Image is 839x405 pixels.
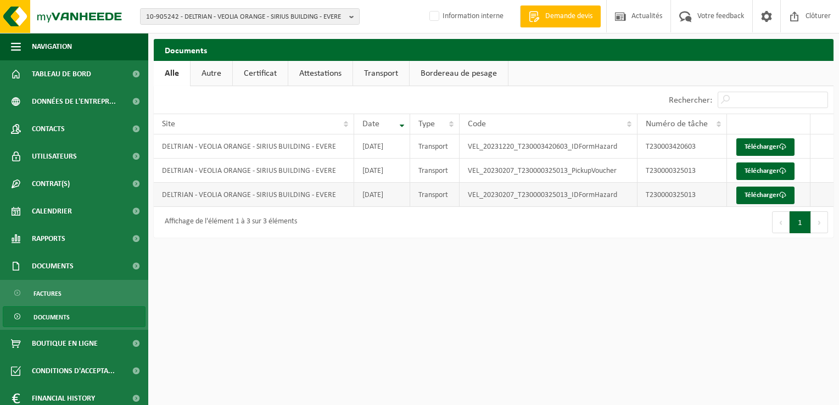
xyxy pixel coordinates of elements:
span: Date [362,120,379,128]
td: T230003420603 [637,134,727,159]
span: Boutique en ligne [32,330,98,357]
td: [DATE] [354,183,410,207]
button: Next [811,211,828,233]
span: Données de l'entrepr... [32,88,116,115]
button: 1 [790,211,811,233]
a: Factures [3,283,146,303]
span: Documents [33,307,70,328]
td: [DATE] [354,159,410,183]
span: Navigation [32,33,72,60]
td: T230000325013 [637,183,727,207]
label: Rechercher: [669,96,712,105]
span: Type [418,120,435,128]
span: Numéro de tâche [646,120,708,128]
span: Calendrier [32,198,72,225]
a: Autre [191,61,232,86]
span: Rapports [32,225,65,252]
td: VEL_20230207_T230000325013_PickupVoucher [460,159,637,183]
td: Transport [410,183,460,207]
a: Télécharger [736,187,795,204]
td: T230000325013 [637,159,727,183]
span: Contrat(s) [32,170,70,198]
span: Code [468,120,486,128]
label: Information interne [427,8,504,25]
button: Previous [772,211,790,233]
span: Tableau de bord [32,60,91,88]
a: Certificat [233,61,288,86]
td: VEL_20231220_T230003420603_IDFormHazard [460,134,637,159]
a: Bordereau de pesage [410,61,508,86]
button: 10-905242 - DELTRIAN - VEOLIA ORANGE - SIRIUS BUILDING - EVERE [140,8,360,25]
span: Contacts [32,115,65,143]
div: Affichage de l'élément 1 à 3 sur 3 éléments [159,212,297,232]
span: Utilisateurs [32,143,77,170]
a: Documents [3,306,146,327]
a: Transport [353,61,409,86]
span: Demande devis [542,11,595,22]
td: DELTRIAN - VEOLIA ORANGE - SIRIUS BUILDING - EVERE [154,183,354,207]
td: DELTRIAN - VEOLIA ORANGE - SIRIUS BUILDING - EVERE [154,159,354,183]
a: Attestations [288,61,353,86]
td: DELTRIAN - VEOLIA ORANGE - SIRIUS BUILDING - EVERE [154,134,354,159]
h2: Documents [154,39,834,60]
a: Demande devis [520,5,601,27]
a: Télécharger [736,162,795,180]
td: [DATE] [354,134,410,159]
td: Transport [410,134,460,159]
span: Conditions d'accepta... [32,357,115,385]
span: 10-905242 - DELTRIAN - VEOLIA ORANGE - SIRIUS BUILDING - EVERE [146,9,345,25]
span: Site [162,120,175,128]
td: Transport [410,159,460,183]
span: Documents [32,252,74,280]
a: Alle [154,61,190,86]
a: Télécharger [736,138,795,156]
span: Factures [33,283,61,304]
td: VEL_20230207_T230000325013_IDFormHazard [460,183,637,207]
